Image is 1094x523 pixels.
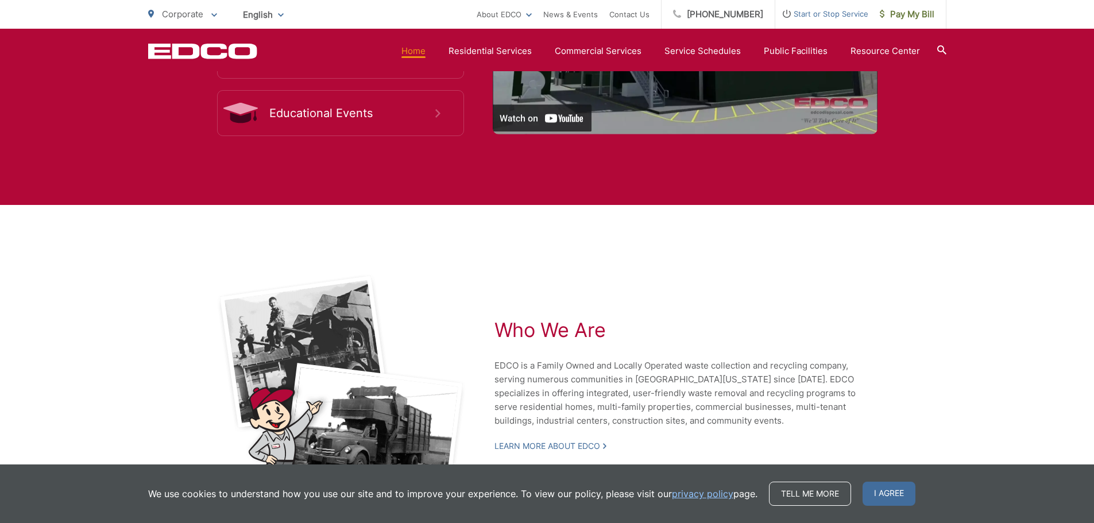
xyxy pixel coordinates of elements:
a: Resource Center [851,44,920,58]
a: EDCD logo. Return to the homepage. [148,43,257,59]
a: Educational Events [217,90,464,136]
a: Commercial Services [555,44,641,58]
a: Home [401,44,426,58]
span: I agree [863,482,915,506]
a: News & Events [543,7,598,21]
a: privacy policy [672,487,733,501]
a: Public Facilities [764,44,828,58]
span: Corporate [162,9,203,20]
a: Learn More About EDCO [494,441,606,451]
p: We use cookies to understand how you use our site and to improve your experience. To view our pol... [148,487,757,501]
a: Residential Services [449,44,532,58]
span: Pay My Bill [880,7,934,21]
a: Tell me more [769,482,851,506]
img: Black and white photos of early garbage trucks [217,274,466,498]
a: Service Schedules [664,44,741,58]
a: Contact Us [609,7,650,21]
a: About EDCO [477,7,532,21]
span: Educational Events [269,106,435,120]
h2: Who We Are [494,319,879,342]
span: English [234,5,292,25]
p: EDCO is a Family Owned and Locally Operated waste collection and recycling company, serving numer... [494,359,879,428]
